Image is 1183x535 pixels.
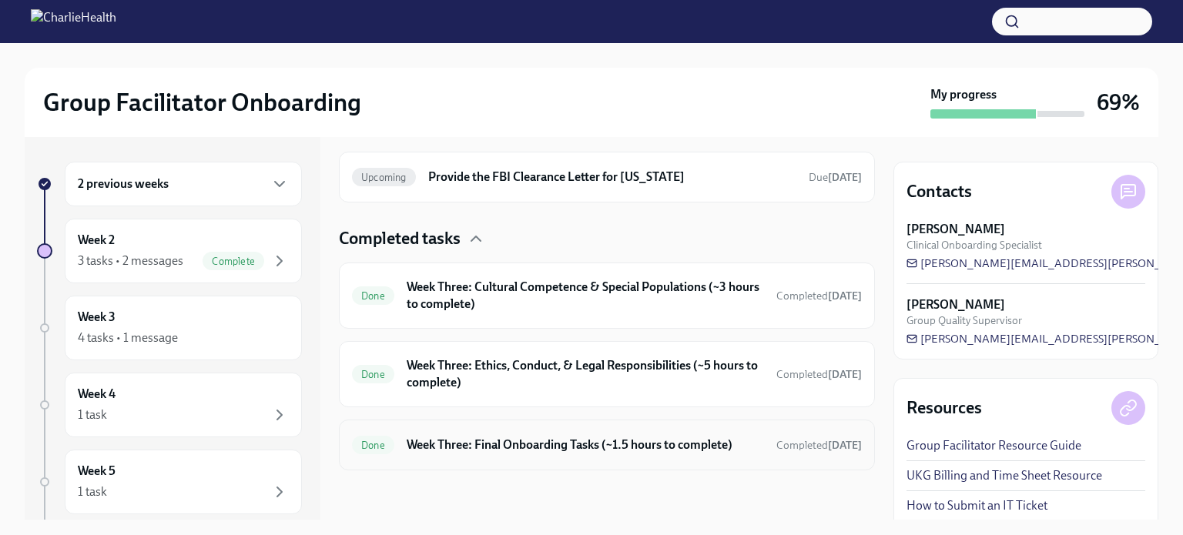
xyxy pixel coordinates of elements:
[828,368,862,381] strong: [DATE]
[907,180,972,203] h4: Contacts
[907,313,1022,328] span: Group Quality Supervisor
[352,433,862,457] a: DoneWeek Three: Final Onboarding Tasks (~1.5 hours to complete)Completed[DATE]
[776,367,862,382] span: September 9th, 2025 13:12
[352,354,862,394] a: DoneWeek Three: Ethics, Conduct, & Legal Responsibilities (~5 hours to complete)Completed[DATE]
[809,171,862,184] span: Due
[776,438,862,453] span: September 11th, 2025 12:37
[352,440,394,451] span: Done
[828,439,862,452] strong: [DATE]
[776,289,862,303] span: September 8th, 2025 18:12
[78,386,116,403] h6: Week 4
[907,296,1005,313] strong: [PERSON_NAME]
[78,329,178,346] div: 4 tasks • 1 message
[776,289,862,303] span: Completed
[78,232,115,249] h6: Week 2
[78,406,107,423] div: 1 task
[37,219,302,283] a: Week 23 tasks • 2 messagesComplete
[78,483,107,500] div: 1 task
[776,368,862,381] span: Completed
[78,176,169,192] h6: 2 previous weeks
[339,227,461,250] h4: Completed tasks
[352,172,416,183] span: Upcoming
[1097,89,1140,116] h3: 69%
[907,238,1042,252] span: Clinical Onboarding Specialist
[907,396,982,420] h4: Resources
[907,221,1005,238] strong: [PERSON_NAME]
[776,439,862,452] span: Completed
[37,450,302,514] a: Week 51 task
[352,369,394,380] span: Done
[78,252,183,269] div: 3 tasks • 2 messages
[907,497,1047,514] a: How to Submit an IT Ticket
[31,9,116,34] img: CharlieHealth
[37,296,302,360] a: Week 34 tasks • 1 message
[352,276,862,316] a: DoneWeek Three: Cultural Competence & Special Populations (~3 hours to complete)Completed[DATE]
[203,256,264,267] span: Complete
[907,437,1081,454] a: Group Facilitator Resource Guide
[78,463,116,480] h6: Week 5
[407,357,764,391] h6: Week Three: Ethics, Conduct, & Legal Responsibilities (~5 hours to complete)
[407,436,764,453] h6: Week Three: Final Onboarding Tasks (~1.5 hours to complete)
[65,162,302,206] div: 2 previous weeks
[339,227,875,250] div: Completed tasks
[428,169,796,186] h6: Provide the FBI Clearance Letter for [US_STATE]
[828,171,862,184] strong: [DATE]
[828,289,862,303] strong: [DATE]
[78,309,116,326] h6: Week 3
[407,279,764,313] h6: Week Three: Cultural Competence & Special Populations (~3 hours to complete)
[352,290,394,302] span: Done
[907,467,1102,484] a: UKG Billing and Time Sheet Resource
[930,86,997,103] strong: My progress
[352,165,862,189] a: UpcomingProvide the FBI Clearance Letter for [US_STATE]Due[DATE]
[37,373,302,437] a: Week 41 task
[809,170,862,185] span: October 8th, 2025 07:00
[43,87,361,118] h2: Group Facilitator Onboarding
